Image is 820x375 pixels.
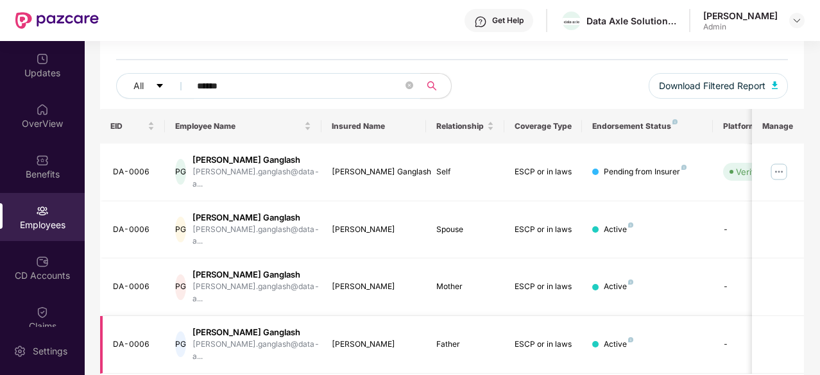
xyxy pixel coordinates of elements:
img: WhatsApp%20Image%202022-10-27%20at%2012.58.27.jpeg [562,18,581,25]
div: Self [436,166,494,178]
div: Spouse [436,224,494,236]
div: ESCP or in laws [515,224,572,236]
div: [PERSON_NAME] Ganglash [192,326,320,338]
img: New Pazcare Logo [15,12,99,29]
div: [PERSON_NAME] Ganglash [192,269,320,281]
img: svg+xml;base64,PHN2ZyBpZD0iRW1wbG95ZWVzIiB4bWxucz0iaHR0cDovL3d3dy53My5vcmcvMjAwMC9zdmciIHdpZHRoPS... [36,204,49,217]
div: [PERSON_NAME] [332,281,416,293]
img: svg+xml;base64,PHN2ZyBpZD0iRHJvcGRvd24tMzJ4MzIiIHhtbG5zPSJodHRwOi8vd3d3LnczLm9yZy8yMDAwL3N2ZyIgd2... [792,15,802,26]
img: svg+xml;base64,PHN2ZyBpZD0iSGVscC0zMngzMiIgeG1sbnM9Imh0dHA6Ly93d3cudzMub3JnLzIwMDAvc3ZnIiB3aWR0aD... [474,15,487,28]
span: caret-down [155,81,164,92]
img: svg+xml;base64,PHN2ZyB4bWxucz0iaHR0cDovL3d3dy53My5vcmcvMjAwMC9zdmciIHdpZHRoPSI4IiBoZWlnaHQ9IjgiIH... [672,119,678,124]
th: EID [100,109,166,144]
td: - [713,316,804,374]
div: [PERSON_NAME] [703,10,778,22]
div: DA-0006 [113,166,155,178]
img: svg+xml;base64,PHN2ZyB4bWxucz0iaHR0cDovL3d3dy53My5vcmcvMjAwMC9zdmciIHdpZHRoPSI4IiBoZWlnaHQ9IjgiIH... [628,279,633,285]
th: Manage [752,109,804,144]
span: Download Filtered Report [659,79,765,93]
div: PG [175,274,186,300]
img: svg+xml;base64,PHN2ZyBpZD0iQmVuZWZpdHMiIHhtbG5zPSJodHRwOi8vd3d3LnczLm9yZy8yMDAwL3N2ZyIgd2lkdGg9Ij... [36,154,49,167]
img: manageButton [769,162,789,182]
button: Download Filtered Report [649,73,789,99]
div: PG [175,217,186,242]
span: EID [110,121,146,131]
th: Relationship [426,109,504,144]
div: Platform Status [723,121,794,131]
td: - [713,258,804,316]
div: Admin [703,22,778,32]
img: svg+xml;base64,PHN2ZyB4bWxucz0iaHR0cDovL3d3dy53My5vcmcvMjAwMC9zdmciIHdpZHRoPSI4IiBoZWlnaHQ9IjgiIH... [628,222,633,228]
span: close-circle [406,81,413,89]
div: Settings [29,345,71,358]
div: [PERSON_NAME].ganglash@data-a... [192,338,320,363]
img: svg+xml;base64,PHN2ZyB4bWxucz0iaHR0cDovL3d3dy53My5vcmcvMjAwMC9zdmciIHdpZHRoPSI4IiBoZWlnaHQ9IjgiIH... [681,165,687,170]
div: Mother [436,281,494,293]
div: Data Axle Solutions Private Limited [586,15,676,27]
td: - [713,201,804,259]
div: DA-0006 [113,224,155,236]
div: ESCP or in laws [515,338,572,351]
div: Active [604,338,633,351]
div: DA-0006 [113,281,155,293]
div: Active [604,224,633,236]
div: [PERSON_NAME].ganglash@data-a... [192,224,320,248]
th: Employee Name [165,109,321,144]
img: svg+xml;base64,PHN2ZyBpZD0iQ2xhaW0iIHhtbG5zPSJodHRwOi8vd3d3LnczLm9yZy8yMDAwL3N2ZyIgd2lkdGg9IjIwIi... [36,306,49,319]
img: svg+xml;base64,PHN2ZyB4bWxucz0iaHR0cDovL3d3dy53My5vcmcvMjAwMC9zdmciIHhtbG5zOnhsaW5rPSJodHRwOi8vd3... [772,81,778,89]
div: Father [436,338,494,351]
button: Allcaret-down [116,73,194,99]
div: [PERSON_NAME].ganglash@data-a... [192,166,320,190]
div: PG [175,331,186,357]
th: Insured Name [321,109,426,144]
div: [PERSON_NAME] [332,224,416,236]
div: Active [604,281,633,293]
span: All [133,79,144,93]
div: [PERSON_NAME] Ganglash [192,154,320,166]
th: Coverage Type [504,109,583,144]
img: svg+xml;base64,PHN2ZyBpZD0iQ0RfQWNjb3VudHMiIGRhdGEtbmFtZT0iQ0QgQWNjb3VudHMiIHhtbG5zPSJodHRwOi8vd3... [36,255,49,268]
div: DA-0006 [113,338,155,351]
div: [PERSON_NAME].ganglash@data-a... [192,281,320,305]
div: Endorsement Status [592,121,702,131]
div: Pending from Insurer [604,166,687,178]
div: [PERSON_NAME] Ganglash [192,212,320,224]
img: svg+xml;base64,PHN2ZyBpZD0iSG9tZSIgeG1sbnM9Imh0dHA6Ly93d3cudzMub3JnLzIwMDAvc3ZnIiB3aWR0aD0iMjAiIG... [36,103,49,116]
img: svg+xml;base64,PHN2ZyBpZD0iU2V0dGluZy0yMHgyMCIgeG1sbnM9Imh0dHA6Ly93d3cudzMub3JnLzIwMDAvc3ZnIiB3aW... [13,345,26,358]
span: Employee Name [175,121,302,131]
span: search [420,81,445,91]
div: Verified [736,165,767,178]
div: PG [175,159,186,185]
div: ESCP or in laws [515,166,572,178]
span: Relationship [436,121,484,131]
img: svg+xml;base64,PHN2ZyBpZD0iVXBkYXRlZCIgeG1sbnM9Imh0dHA6Ly93d3cudzMub3JnLzIwMDAvc3ZnIiB3aWR0aD0iMj... [36,53,49,65]
div: [PERSON_NAME] Ganglash [332,166,416,178]
button: search [420,73,452,99]
div: [PERSON_NAME] [332,338,416,351]
div: ESCP or in laws [515,281,572,293]
span: close-circle [406,80,413,92]
img: svg+xml;base64,PHN2ZyB4bWxucz0iaHR0cDovL3d3dy53My5vcmcvMjAwMC9zdmciIHdpZHRoPSI4IiBoZWlnaHQ9IjgiIH... [628,337,633,342]
div: Get Help [492,15,524,26]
